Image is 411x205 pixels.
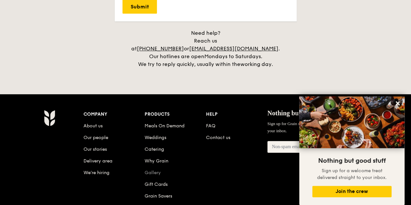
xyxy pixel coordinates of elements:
[145,170,161,175] a: Gallery
[83,147,107,152] a: Our stories
[317,168,387,180] span: Sign up for a welcome treat delivered straight to your inbox.
[204,53,262,59] span: Mondays to Saturdays.
[124,29,287,68] div: Need help? Reach us at or . Our hotlines are open We try to reply quickly, usually within the
[83,110,145,119] div: Company
[145,182,168,187] a: Gift Cards
[145,135,166,140] a: Weddings
[267,109,330,117] span: Nothing but good stuff
[189,45,278,52] a: [EMAIL_ADDRESS][DOMAIN_NAME]
[206,123,215,129] a: FAQ
[240,61,273,67] span: working day.
[83,123,103,129] a: About us
[145,110,206,119] div: Products
[83,135,108,140] a: Our people
[392,98,403,109] button: Close
[267,121,382,133] span: Sign up for Grain mail and get a welcome treat delivered straight to your inbox.
[267,141,340,153] input: Non-spam email address
[206,135,230,140] a: Contact us
[145,193,172,199] a: Grain Savers
[83,170,109,175] a: We’re hiring
[44,110,55,126] img: AYc88T3wAAAABJRU5ErkJggg==
[83,158,112,164] a: Delivery area
[145,147,164,152] a: Catering
[137,45,184,52] a: [PHONE_NUMBER]
[299,96,405,148] img: DSC07876-Edit02-Large.jpeg
[312,186,392,197] button: Join the crew
[145,123,185,129] a: Meals On Demand
[206,110,267,119] div: Help
[318,157,386,165] span: Nothing but good stuff
[145,158,168,164] a: Why Grain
